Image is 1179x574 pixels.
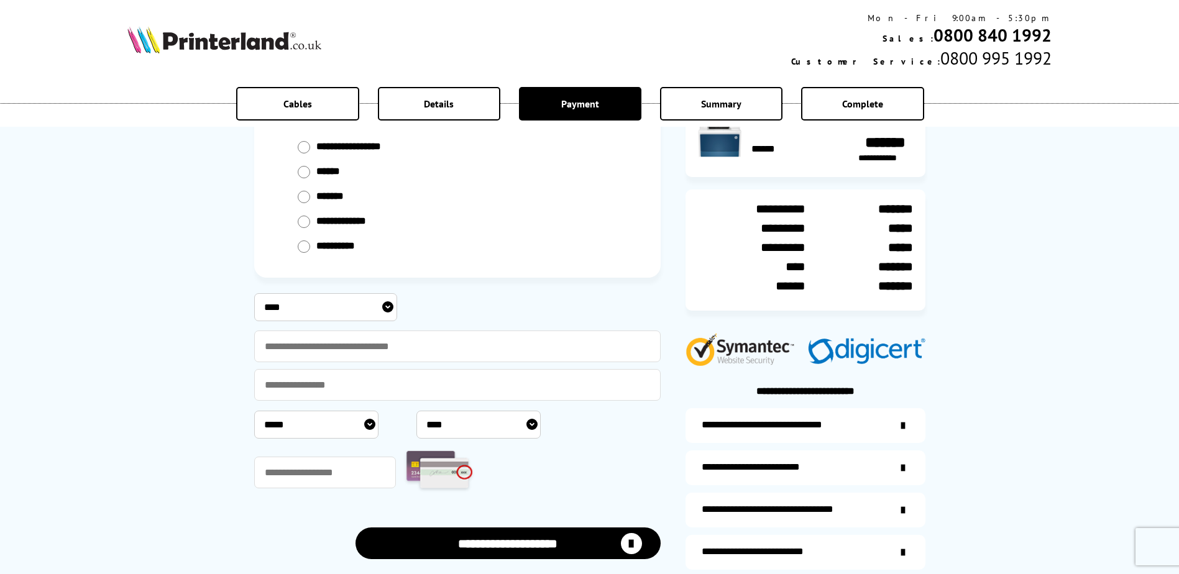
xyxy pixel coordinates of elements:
[791,56,940,67] span: Customer Service:
[940,47,1052,70] span: 0800 995 1992
[686,493,925,527] a: additional-cables
[842,98,883,110] span: Complete
[686,535,925,570] a: secure-website
[934,24,1052,47] a: 0800 840 1992
[424,98,454,110] span: Details
[283,98,312,110] span: Cables
[883,33,934,44] span: Sales:
[561,98,599,110] span: Payment
[127,26,321,53] img: Printerland Logo
[791,12,1052,24] div: Mon - Fri 9:00am - 5:30pm
[686,408,925,443] a: additional-ink
[686,450,925,485] a: items-arrive
[701,98,741,110] span: Summary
